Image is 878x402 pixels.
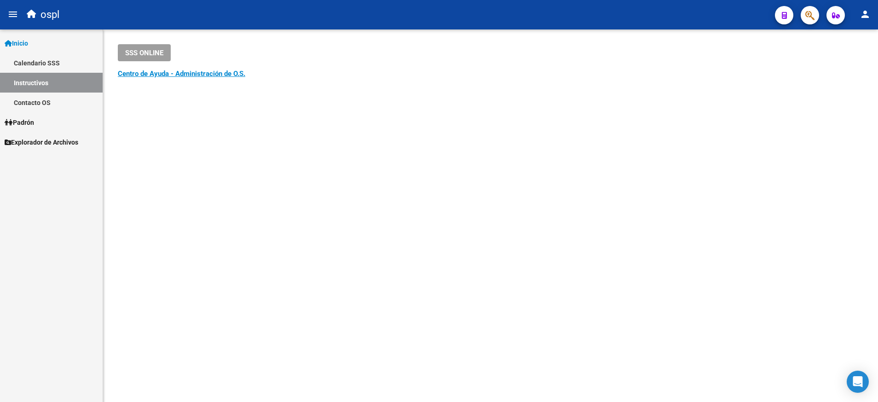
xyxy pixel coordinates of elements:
[860,9,871,20] mat-icon: person
[118,70,245,78] a: Centro de Ayuda - Administración de O.S.
[847,371,869,393] div: Open Intercom Messenger
[7,9,18,20] mat-icon: menu
[5,38,28,48] span: Inicio
[118,44,171,61] button: SSS ONLINE
[125,49,163,57] span: SSS ONLINE
[40,5,59,25] span: ospl
[5,117,34,128] span: Padrón
[5,137,78,147] span: Explorador de Archivos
